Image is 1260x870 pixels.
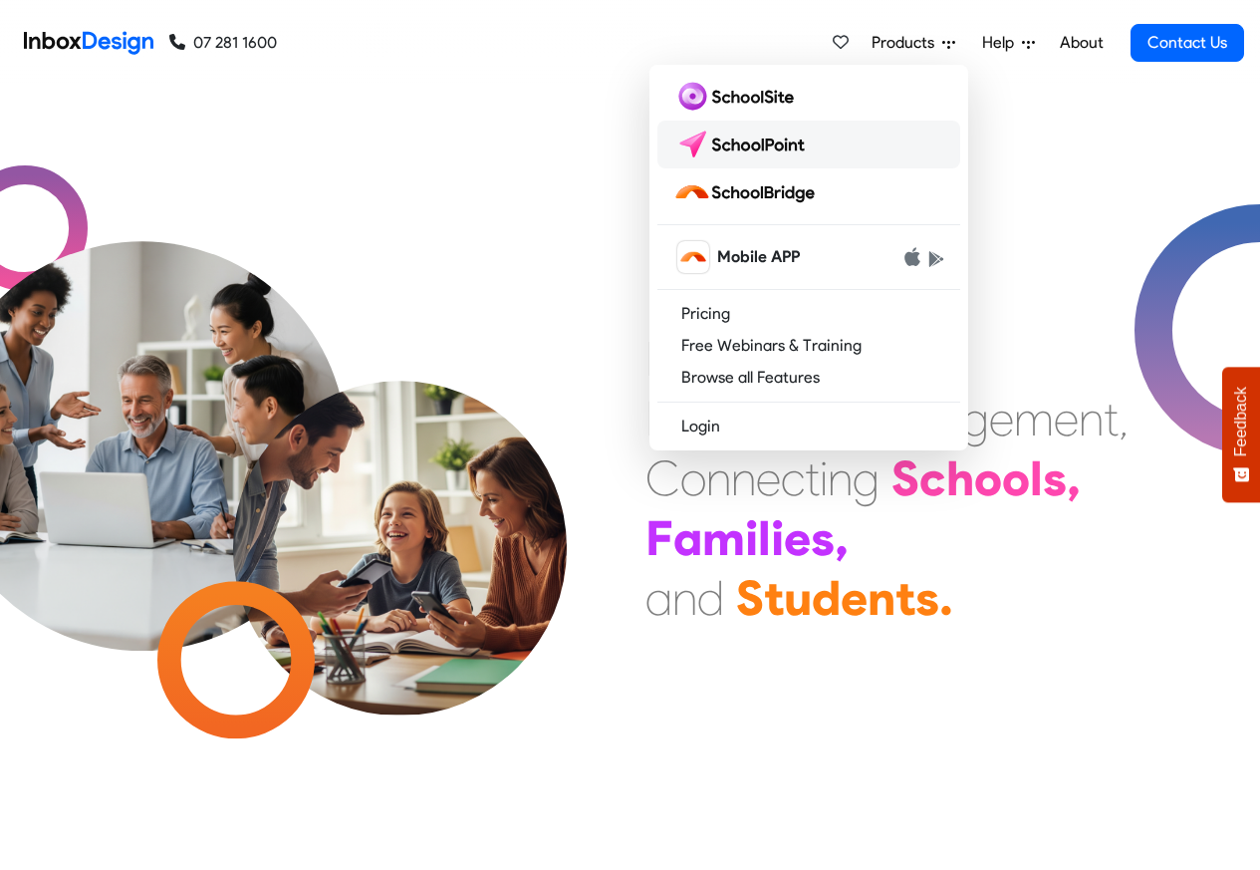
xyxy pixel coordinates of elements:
[828,448,853,508] div: n
[864,23,963,63] a: Products
[645,508,673,568] div: F
[915,568,939,628] div: s
[717,245,800,269] span: Mobile APP
[657,298,960,330] a: Pricing
[731,448,756,508] div: n
[1043,448,1067,508] div: s
[1131,24,1244,62] a: Contact Us
[191,298,609,716] img: parents_with_child.png
[677,241,709,273] img: schoolbridge icon
[645,329,684,389] div: M
[1119,389,1129,448] div: ,
[1067,448,1081,508] div: ,
[1079,389,1104,448] div: n
[697,568,724,628] div: d
[946,448,974,508] div: h
[745,508,758,568] div: i
[657,330,960,362] a: Free Webinars & Training
[657,411,960,442] a: Login
[1030,448,1043,508] div: l
[853,448,880,508] div: g
[1104,389,1119,448] div: t
[764,568,784,628] div: t
[1054,389,1079,448] div: e
[962,389,989,448] div: g
[974,448,1002,508] div: o
[811,508,835,568] div: s
[645,389,670,448] div: E
[645,568,672,628] div: a
[680,448,706,508] div: o
[756,448,781,508] div: e
[939,568,953,628] div: .
[974,23,1043,63] a: Help
[673,81,802,113] img: schoolsite logo
[805,448,820,508] div: t
[919,448,946,508] div: c
[835,508,849,568] div: ,
[891,448,919,508] div: S
[736,568,764,628] div: S
[812,568,841,628] div: d
[1054,23,1109,63] a: About
[820,448,828,508] div: i
[645,448,680,508] div: C
[784,568,812,628] div: u
[982,31,1022,55] span: Help
[895,568,915,628] div: t
[868,568,895,628] div: n
[784,508,811,568] div: e
[649,65,968,450] div: Products
[169,31,277,55] a: 07 281 1600
[1222,367,1260,502] button: Feedback - Show survey
[781,448,805,508] div: c
[841,568,868,628] div: e
[771,508,784,568] div: i
[645,329,1129,628] div: Maximising Efficient & Engagement, Connecting Schools, Families, and Students.
[758,508,771,568] div: l
[1014,389,1054,448] div: m
[1232,387,1250,456] span: Feedback
[673,508,702,568] div: a
[672,568,697,628] div: n
[989,389,1014,448] div: e
[657,362,960,394] a: Browse all Features
[673,176,823,208] img: schoolbridge logo
[702,508,745,568] div: m
[657,233,960,281] a: schoolbridge icon Mobile APP
[706,448,731,508] div: n
[673,129,814,160] img: schoolpoint logo
[872,31,942,55] span: Products
[1002,448,1030,508] div: o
